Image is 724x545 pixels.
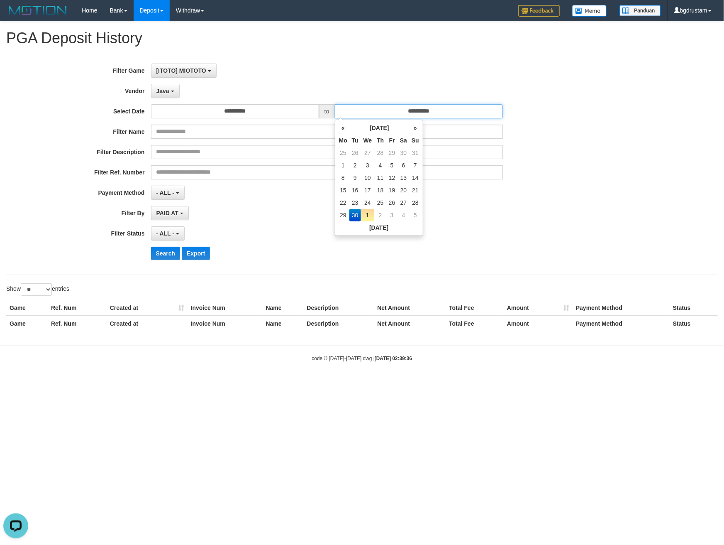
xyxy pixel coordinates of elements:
th: Name [263,300,304,316]
th: Ref. Num [48,300,107,316]
th: Payment Method [573,300,670,316]
button: - ALL - [151,186,185,200]
button: Export [182,247,210,260]
td: 12 [386,172,397,184]
td: 3 [361,159,375,172]
img: panduan.png [619,5,661,16]
th: Created at [107,316,188,331]
td: 26 [349,147,361,159]
td: 18 [374,184,386,196]
td: 17 [361,184,375,196]
th: [DATE] [337,221,421,234]
td: 31 [410,147,421,159]
button: PAID AT [151,206,189,220]
td: 29 [386,147,397,159]
th: Game [6,316,48,331]
th: Payment Method [573,316,670,331]
td: 10 [361,172,375,184]
img: MOTION_logo.png [6,4,69,17]
td: 24 [361,196,375,209]
th: Game [6,300,48,316]
button: [ITOTO] MIOTOTO [151,64,217,78]
h1: PGA Deposit History [6,30,718,47]
button: Open LiveChat chat widget [3,3,28,28]
span: Java [156,88,169,94]
td: 21 [410,184,421,196]
th: Total Fee [446,300,504,316]
td: 13 [397,172,410,184]
td: 2 [374,209,386,221]
td: 3 [386,209,397,221]
th: We [361,134,375,147]
td: 11 [374,172,386,184]
th: Net Amount [374,316,446,331]
td: 20 [397,184,410,196]
td: 25 [337,147,349,159]
th: Amount [504,300,573,316]
span: [ITOTO] MIOTOTO [156,67,206,74]
td: 28 [374,147,386,159]
button: - ALL - [151,226,185,241]
td: 1 [337,159,349,172]
th: « [337,122,349,134]
button: Java [151,84,180,98]
td: 25 [374,196,386,209]
th: Ref. Num [48,316,107,331]
td: 16 [349,184,361,196]
td: 4 [374,159,386,172]
span: - ALL - [156,189,175,196]
td: 8 [337,172,349,184]
td: 9 [349,172,361,184]
td: 4 [397,209,410,221]
td: 19 [386,184,397,196]
th: Name [263,316,304,331]
td: 27 [361,147,375,159]
td: 27 [397,196,410,209]
td: 5 [386,159,397,172]
small: code © [DATE]-[DATE] dwg | [312,356,412,361]
label: Show entries [6,283,69,296]
img: Button%20Memo.svg [572,5,607,17]
img: Feedback.jpg [518,5,560,17]
td: 14 [410,172,421,184]
td: 26 [386,196,397,209]
td: 30 [349,209,361,221]
th: Amount [504,316,573,331]
td: 23 [349,196,361,209]
th: Total Fee [446,316,504,331]
th: Sa [397,134,410,147]
th: Su [410,134,421,147]
th: » [410,122,421,134]
td: 2 [349,159,361,172]
td: 29 [337,209,349,221]
td: 30 [397,147,410,159]
th: Created at [107,300,188,316]
td: 7 [410,159,421,172]
td: 22 [337,196,349,209]
th: Net Amount [374,300,446,316]
span: PAID AT [156,210,178,216]
th: Tu [349,134,361,147]
th: Fr [386,134,397,147]
th: [DATE] [349,122,410,134]
button: Search [151,247,180,260]
td: 6 [397,159,410,172]
span: - ALL - [156,230,175,237]
th: Description [304,300,374,316]
strong: [DATE] 02:39:36 [375,356,412,361]
th: Invoice Num [188,300,263,316]
td: 1 [361,209,375,221]
th: Status [670,316,718,331]
span: to [319,104,335,118]
th: Description [304,316,374,331]
th: Th [374,134,386,147]
th: Mo [337,134,349,147]
td: 28 [410,196,421,209]
th: Invoice Num [188,316,263,331]
td: 15 [337,184,349,196]
select: Showentries [21,283,52,296]
th: Status [670,300,718,316]
td: 5 [410,209,421,221]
